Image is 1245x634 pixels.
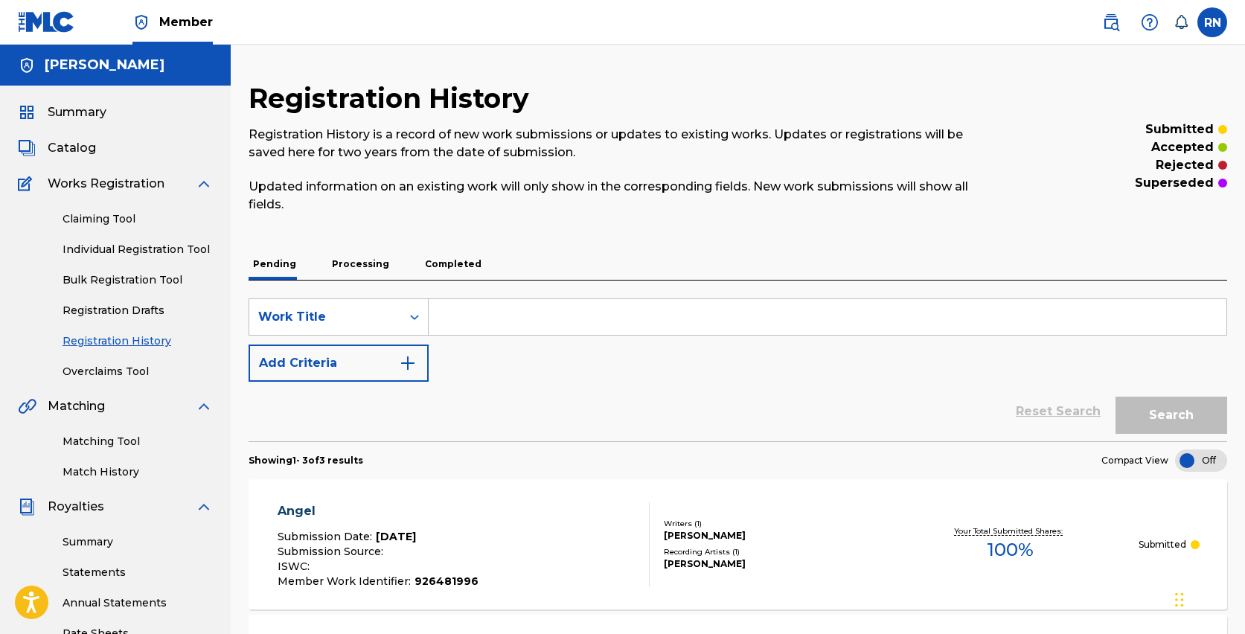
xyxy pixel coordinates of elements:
img: Matching [18,397,36,415]
img: search [1102,13,1120,31]
a: Summary [63,534,213,550]
a: Overclaims Tool [63,364,213,380]
h5: RUSSELL NOMER [45,57,164,74]
p: rejected [1156,156,1214,174]
button: Add Criteria [249,345,429,382]
a: Claiming Tool [63,211,213,227]
a: CatalogCatalog [18,139,96,157]
img: MLC Logo [18,11,75,33]
span: Submission Source : [278,545,387,558]
a: AngelSubmission Date:[DATE]Submission Source:ISWC:Member Work Identifier:926481996Writers (1)[PER... [249,479,1227,609]
span: Works Registration [48,175,164,193]
span: Catalog [48,139,96,157]
img: Works Registration [18,175,37,193]
div: Work Title [258,308,392,326]
span: Summary [48,103,106,121]
img: Catalog [18,139,36,157]
a: Registration Drafts [63,303,213,318]
div: User Menu [1197,7,1227,37]
span: Matching [48,397,105,415]
div: Notifications [1174,15,1188,30]
span: 100 % [987,537,1034,563]
img: help [1141,13,1159,31]
span: [DATE] [376,530,416,543]
a: Bulk Registration Tool [63,272,213,288]
a: Annual Statements [63,595,213,611]
img: Royalties [18,498,36,516]
form: Search Form [249,298,1227,441]
p: Showing 1 - 3 of 3 results [249,454,363,467]
p: Pending [249,249,301,280]
p: accepted [1151,138,1214,156]
a: SummarySummary [18,103,106,121]
a: Match History [63,464,213,480]
span: 926481996 [415,574,479,588]
p: Completed [420,249,486,280]
span: Member Work Identifier : [278,574,415,588]
img: Top Rightsholder [132,13,150,31]
a: Matching Tool [63,434,213,449]
p: Your Total Submitted Shares: [954,525,1066,537]
img: 9d2ae6d4665cec9f34b9.svg [399,354,417,372]
a: Public Search [1096,7,1126,37]
div: [PERSON_NAME] [664,557,882,571]
span: Royalties [48,498,104,516]
div: Drag [1175,577,1184,622]
img: Summary [18,103,36,121]
p: superseded [1135,174,1214,192]
span: Submission Date : [278,530,376,543]
a: Registration History [63,333,213,349]
p: Updated information on an existing work will only show in the corresponding fields. New work subm... [249,178,1002,214]
div: Writers ( 1 ) [664,518,882,529]
p: Processing [327,249,394,280]
span: ISWC : [278,560,313,573]
iframe: Resource Center [1203,411,1245,531]
p: Registration History is a record of new work submissions or updates to existing works. Updates or... [249,126,1002,161]
a: Statements [63,565,213,580]
img: expand [195,498,213,516]
img: expand [195,397,213,415]
img: expand [195,175,213,193]
p: Submitted [1139,538,1186,551]
p: submitted [1145,121,1214,138]
span: Compact View [1101,454,1168,467]
div: Recording Artists ( 1 ) [664,546,882,557]
iframe: Chat Widget [1171,563,1245,634]
img: Accounts [18,57,36,74]
span: Member [159,13,213,31]
a: Individual Registration Tool [63,242,213,257]
div: Angel [278,502,479,520]
div: [PERSON_NAME] [664,529,882,542]
div: Help [1135,7,1165,37]
h2: Registration History [249,82,537,115]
